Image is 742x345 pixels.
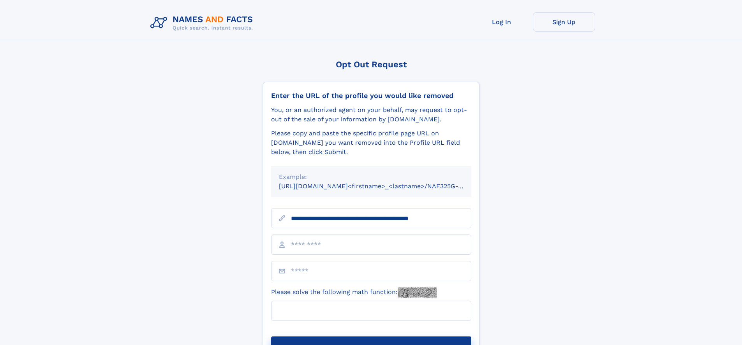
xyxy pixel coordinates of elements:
a: Sign Up [533,12,595,32]
img: Logo Names and Facts [147,12,259,33]
div: Opt Out Request [263,60,479,69]
small: [URL][DOMAIN_NAME]<firstname>_<lastname>/NAF325G-xxxxxxxx [279,182,486,190]
div: Enter the URL of the profile you would like removed [271,91,471,100]
label: Please solve the following math function: [271,287,437,298]
a: Log In [471,12,533,32]
div: Please copy and paste the specific profile page URL on [DOMAIN_NAME] you want removed into the Pr... [271,129,471,157]
div: You, or an authorized agent on your behalf, may request to opt-out of the sale of your informatio... [271,105,471,124]
div: Example: [279,172,464,182]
